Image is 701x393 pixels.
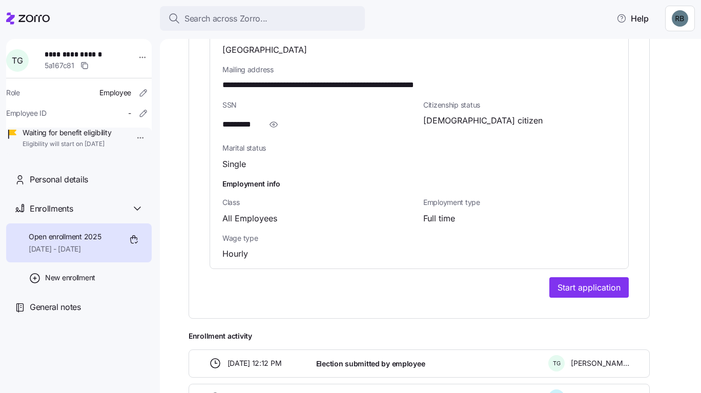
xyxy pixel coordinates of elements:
[423,100,616,110] span: Citizenship status
[222,100,415,110] span: SSN
[160,6,365,31] button: Search across Zorro...
[30,301,81,314] span: General notes
[222,212,277,225] span: All Employees
[23,128,111,138] span: Waiting for benefit eligibility
[184,12,267,25] span: Search across Zorro...
[189,331,650,341] span: Enrollment activity
[616,12,649,25] span: Help
[29,232,101,242] span: Open enrollment 2025
[423,212,455,225] span: Full time
[549,277,629,298] button: Start application
[316,359,425,369] span: Election submitted by employee
[222,233,415,243] span: Wage type
[6,108,47,118] span: Employee ID
[45,273,95,283] span: New enrollment
[222,197,415,208] span: Class
[222,247,248,260] span: Hourly
[672,10,688,27] img: 8da47c3e8e5487d59c80835d76c1881e
[222,44,307,56] span: [GEOGRAPHIC_DATA]
[608,8,657,29] button: Help
[12,56,23,65] span: T G
[553,361,561,366] span: T G
[30,202,73,215] span: Enrollments
[222,65,616,75] span: Mailing address
[222,178,616,189] h1: Employment info
[222,158,246,171] span: Single
[29,244,101,254] span: [DATE] - [DATE]
[571,358,629,368] span: [PERSON_NAME]
[99,88,131,98] span: Employee
[45,60,74,71] span: 5a167c81
[423,114,543,127] span: [DEMOGRAPHIC_DATA] citizen
[423,197,616,208] span: Employment type
[30,173,88,186] span: Personal details
[23,140,111,149] span: Eligibility will start on [DATE]
[228,358,282,368] span: [DATE] 12:12 PM
[558,281,621,294] span: Start application
[128,108,131,118] span: -
[222,143,415,153] span: Marital status
[6,88,20,98] span: Role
